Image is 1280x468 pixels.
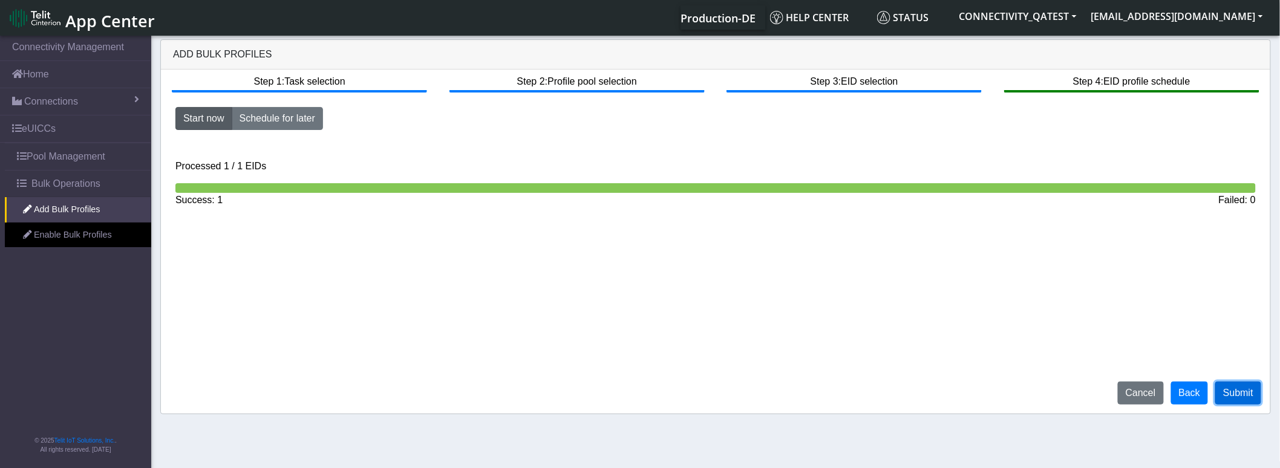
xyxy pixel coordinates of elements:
[877,11,929,24] span: Status
[1118,382,1164,405] button: Cancel
[5,143,151,170] a: Pool Management
[1171,382,1209,405] button: Back
[175,159,1256,174] p: Processed 1 / 1 EIDs
[770,11,849,24] span: Help center
[175,193,223,207] p: Success: 1
[770,11,783,24] img: knowledge.svg
[1219,193,1256,207] p: Failed: 0
[1215,382,1261,405] button: Submit
[5,223,151,248] a: Enable Bulk Profiles
[952,5,1084,27] button: CONNECTIVITY_QATEST
[449,70,705,93] btn: Step 2: Profile pool selection
[232,107,323,130] button: Schedule for later
[727,70,982,93] btn: Step 3: EID selection
[681,11,756,25] span: Production-DE
[175,107,232,130] button: Start now
[5,171,151,197] a: Bulk Operations
[1084,5,1270,27] button: [EMAIL_ADDRESS][DOMAIN_NAME]
[161,40,1270,70] div: Add Bulk Profiles
[5,197,151,223] a: Add Bulk Profiles
[24,94,78,109] span: Connections
[765,5,872,30] a: Help center
[31,177,100,191] span: Bulk Operations
[54,437,115,444] a: Telit IoT Solutions, Inc.
[1004,70,1259,93] btn: Step 4: EID profile schedule
[681,5,756,30] a: Your current platform instance
[65,10,155,32] span: App Center
[877,11,890,24] img: status.svg
[175,107,323,130] div: Campaign Timing Options
[872,5,952,30] a: Status
[10,8,60,28] img: logo-telit-cinterion-gw-new.png
[10,5,153,31] a: App Center
[172,70,427,93] btn: Step 1: Task selection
